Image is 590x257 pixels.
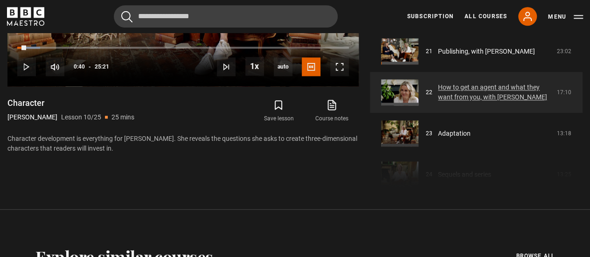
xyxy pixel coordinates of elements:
button: Toggle navigation [548,12,583,21]
p: Lesson 10/25 [61,112,101,122]
svg: BBC Maestro [7,7,44,26]
button: Submit the search query [121,11,132,22]
button: Playback Rate [245,57,264,76]
a: Adaptation [438,129,471,139]
input: Search [114,5,338,28]
p: [PERSON_NAME] [7,112,57,122]
div: Progress Bar [17,47,349,49]
div: Current quality: 720p [274,57,292,76]
button: Captions [302,57,320,76]
a: Publishing, with [PERSON_NAME] [438,47,535,56]
span: auto [274,57,292,76]
h1: Character [7,97,134,109]
button: Mute [46,57,64,76]
button: Play [17,57,36,76]
span: 0:40 [74,58,85,75]
a: All Courses [465,12,507,21]
span: - [89,63,91,70]
button: Save lesson [252,97,305,125]
button: Next Lesson [217,57,236,76]
button: Fullscreen [330,57,349,76]
span: 25:21 [95,58,109,75]
p: Character development is everything for [PERSON_NAME]. She reveals the questions she asks to crea... [7,134,359,153]
a: Subscription [407,12,453,21]
a: Course notes [305,97,359,125]
p: 25 mins [111,112,134,122]
a: How to get an agent and what they want from you, with [PERSON_NAME] [438,83,551,102]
